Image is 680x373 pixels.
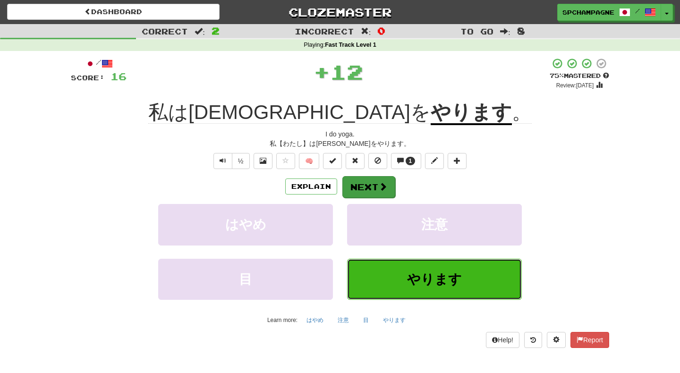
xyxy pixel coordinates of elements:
span: : [361,27,371,35]
button: 目 [158,259,333,300]
div: I do yoga. [71,129,609,139]
button: やります [347,259,522,300]
span: 0 [377,25,385,36]
span: Correct [142,26,188,36]
span: 注意 [421,217,448,232]
button: 1 [391,153,422,169]
a: Clozemaster [234,4,446,20]
span: 1 [409,158,412,164]
span: 12 [330,60,363,84]
u: やります [431,101,512,125]
button: Next [342,176,395,198]
button: Ignore sentence (alt+i) [368,153,387,169]
span: 16 [110,70,127,82]
span: 目 [239,272,252,287]
button: やります [378,313,411,327]
button: はやめ [301,313,329,327]
span: To go [460,26,493,36]
button: Add to collection (alt+a) [448,153,467,169]
button: Play sentence audio (ctl+space) [213,153,232,169]
button: Round history (alt+y) [524,332,542,348]
button: Edit sentence (alt+d) [425,153,444,169]
span: 。 [512,101,532,124]
a: Dashboard [7,4,220,20]
button: 注意 [347,204,522,245]
span: 私は[DEMOGRAPHIC_DATA]を [148,101,431,124]
span: : [500,27,510,35]
div: Mastered [550,72,609,80]
button: Report [570,332,609,348]
span: 75 % [550,72,564,79]
span: 2 [212,25,220,36]
span: + [314,58,330,86]
span: : [195,27,205,35]
button: 目 [358,313,374,327]
span: / [635,8,640,14]
button: Show image (alt+x) [254,153,272,169]
span: Score: [71,74,105,82]
button: Reset to 0% Mastered (alt+r) [346,153,365,169]
small: Learn more: [267,317,297,323]
div: / [71,58,127,69]
strong: Fast Track Level 1 [325,42,376,48]
button: Explain [285,178,337,195]
span: はやめ [225,217,266,232]
button: Help! [486,332,519,348]
div: 私【わたし】は[PERSON_NAME]をやります。 [71,139,609,148]
small: Review: [DATE] [556,82,594,89]
span: Incorrect [295,26,354,36]
span: やります [407,272,462,287]
div: Text-to-speech controls [212,153,250,169]
button: 🧠 [299,153,319,169]
button: 注意 [332,313,354,327]
button: ½ [232,153,250,169]
button: はやめ [158,204,333,245]
a: spchampagne / [557,4,661,21]
button: Favorite sentence (alt+f) [276,153,295,169]
span: spchampagne [562,8,614,17]
button: Set this sentence to 100% Mastered (alt+m) [323,153,342,169]
span: 8 [517,25,525,36]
